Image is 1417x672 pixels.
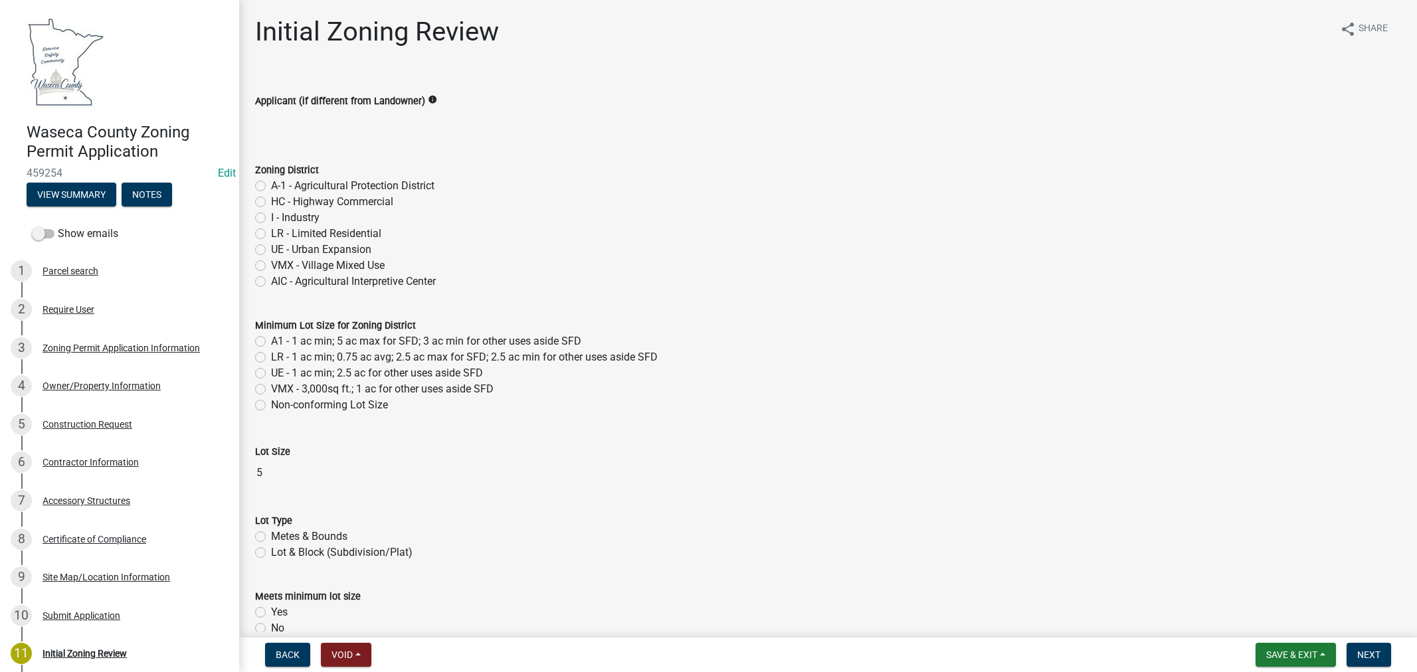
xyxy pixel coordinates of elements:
[122,183,172,207] button: Notes
[271,397,388,413] label: Non-conforming Lot Size
[27,190,116,201] wm-modal-confirm: Summary
[11,299,32,320] div: 2
[43,496,130,505] div: Accessory Structures
[11,490,32,511] div: 7
[11,337,32,359] div: 3
[11,260,32,282] div: 1
[1256,643,1336,667] button: Save & Exit
[43,266,98,276] div: Parcel search
[271,545,413,560] label: Lot & Block (Subdivision/Plat)
[32,226,118,242] label: Show emails
[271,529,347,545] label: Metes & Bounds
[428,95,437,104] i: info
[43,572,170,582] div: Site Map/Location Information
[43,343,200,353] div: Zoning Permit Application Information
[1329,16,1398,42] button: shareShare
[255,321,416,331] label: Minimum Lot Size for Zoning District
[271,604,288,620] label: Yes
[43,611,120,620] div: Submit Application
[255,16,499,48] h1: Initial Zoning Review
[11,605,32,626] div: 10
[27,167,213,179] span: 459254
[27,123,229,161] h4: Waseca County Zoning Permit Application
[271,210,320,226] label: I - Industry
[271,349,658,365] label: LR - 1 ac min; 0.75 ac avg; 2.5 ac max for SFD; 2.5 ac min for other uses aside SFD
[265,643,310,667] button: Back
[271,226,381,242] label: LR - Limited Residential
[271,274,436,290] label: AIC - Agricultural Interpretive Center
[331,649,353,660] span: Void
[218,167,236,179] wm-modal-confirm: Edit Application Number
[271,333,581,349] label: A1 - 1 ac min; 5 ac max for SFD; 3 ac min for other uses aside SFD
[1347,643,1391,667] button: Next
[218,167,236,179] a: Edit
[271,178,434,194] label: A-1 - Agricultural Protection District
[27,14,105,109] img: Waseca County, Minnesota
[271,365,483,381] label: UE - 1 ac min; 2.5 ac for other uses aside SFD
[255,517,292,526] label: Lot Type
[43,420,132,429] div: Construction Request
[11,375,32,396] div: 4
[43,458,139,467] div: Contractor Information
[271,620,284,636] label: No
[1357,649,1380,660] span: Next
[276,649,300,660] span: Back
[321,643,371,667] button: Void
[1359,21,1388,37] span: Share
[271,194,393,210] label: HC - Highway Commercial
[122,190,172,201] wm-modal-confirm: Notes
[255,592,361,602] label: Meets minimum lot size
[43,649,127,658] div: Initial Zoning Review
[11,643,32,664] div: 11
[1340,21,1356,37] i: share
[43,381,161,390] div: Owner/Property Information
[11,529,32,550] div: 8
[43,305,94,314] div: Require User
[271,242,371,258] label: UE - Urban Expansion
[11,566,32,588] div: 9
[43,535,146,544] div: Certificate of Compliance
[255,448,290,457] label: Lot Size
[27,183,116,207] button: View Summary
[271,381,494,397] label: VMX - 3,000sq ft.; 1 ac for other uses aside SFD
[11,452,32,473] div: 6
[255,166,319,175] label: Zoning District
[11,414,32,435] div: 5
[255,97,425,106] label: Applicant (if different from Landowner)
[1266,649,1317,660] span: Save & Exit
[271,258,385,274] label: VMX - Village Mixed Use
